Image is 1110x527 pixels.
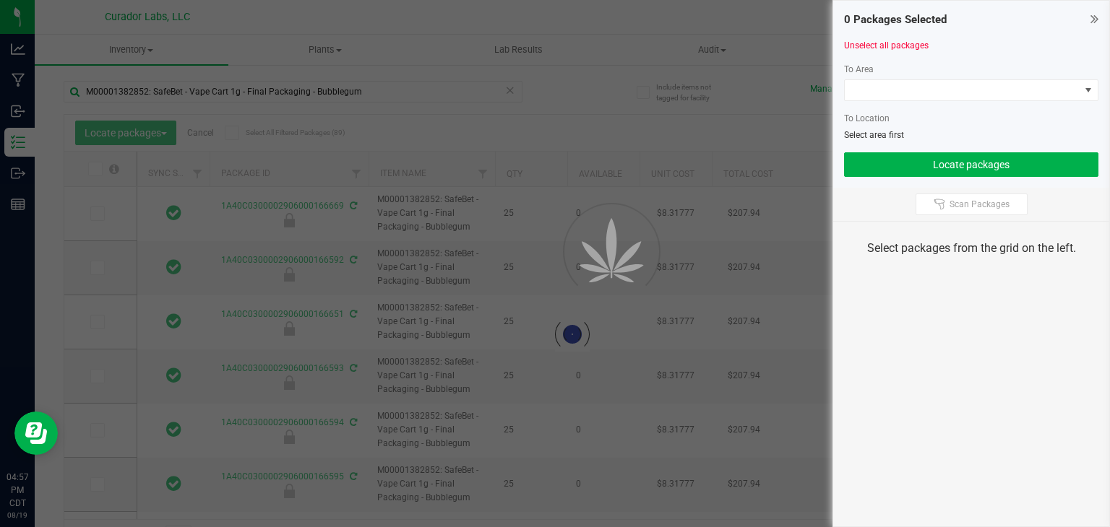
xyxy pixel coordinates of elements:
[950,199,1010,210] span: Scan Packages
[844,152,1098,177] button: Locate packages
[844,40,929,51] a: Unselect all packages
[844,130,904,140] span: Select area first
[14,411,58,455] iframe: Resource center
[844,64,874,74] span: To Area
[851,240,1091,257] div: Select packages from the grid on the left.
[844,113,890,123] span: To Location
[916,193,1028,215] button: Scan Packages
